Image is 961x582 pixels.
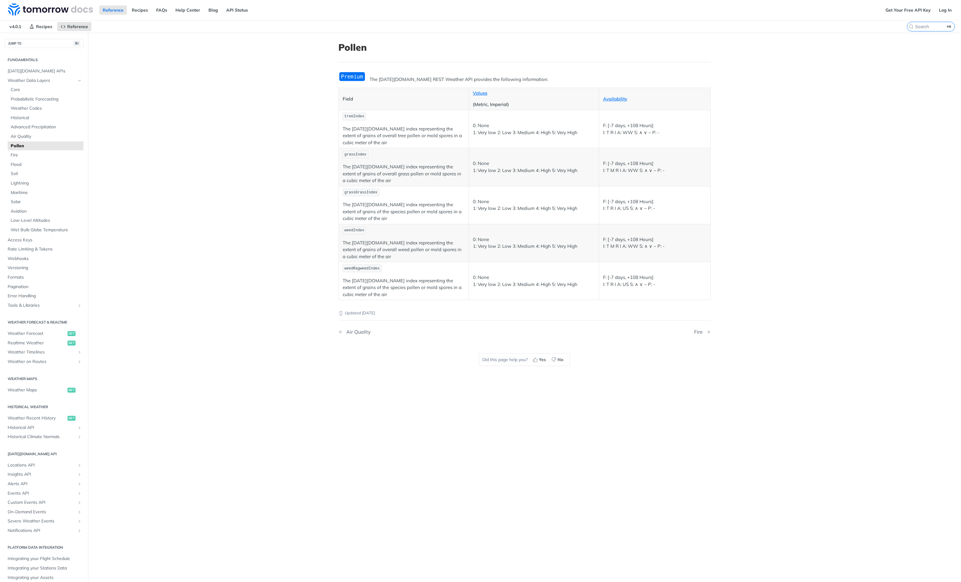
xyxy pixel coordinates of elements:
p: The [DATE][DOMAIN_NAME] index representing the extent of grains of overall grass pollen or mold s... [343,163,465,184]
span: grassGrassIndex [344,190,377,195]
span: get [68,388,75,393]
span: Realtime Weather [8,340,66,346]
a: Integrating your Stations Data [5,564,83,573]
span: On-Demand Events [8,509,75,515]
a: Weather Forecastget [5,329,83,338]
button: Show subpages for On-Demand Events [77,510,82,514]
span: Events API [8,490,75,496]
p: F: [-7 days, +108 Hours] I: T R I A: US S: ∧ ∨ ~ P: - [603,198,706,212]
span: Aviation [11,208,82,214]
a: Severe Weather EventsShow subpages for Severe Weather Events [5,517,83,526]
span: Flood [11,162,82,168]
p: 0: None 1: Very low 2: Low 3: Medium 4: High 5: Very High [473,274,595,288]
p: The [DATE][DOMAIN_NAME] REST Weather API provides the following information: [338,76,711,83]
img: Tomorrow.io Weather API Docs [8,3,93,16]
h2: Fundamentals [5,57,83,63]
span: Advanced Precipitation [11,124,82,130]
a: Soil [8,169,83,178]
p: F: [-7 days, +108 Hours] I: T M R I A: WW S: ∧ ∨ ~ P: - [603,160,706,174]
span: Weather Maps [8,387,66,393]
span: treeIndex [344,114,364,119]
span: Probabilistic Forecasting [11,96,82,102]
a: Flood [8,160,83,169]
button: Show subpages for Locations API [77,463,82,468]
span: get [68,331,75,336]
span: Air Quality [11,134,82,140]
a: Wet Bulb Globe Temperature [8,225,83,235]
a: Weather Recent Historyget [5,414,83,423]
span: No [558,357,563,363]
p: Field [343,96,465,103]
a: Recipes [128,5,151,15]
a: Weather TimelinesShow subpages for Weather Timelines [5,348,83,357]
button: Show subpages for Notifications API [77,528,82,533]
button: Show subpages for Historical API [77,425,82,430]
span: get [68,341,75,346]
a: Aviation [8,207,83,216]
a: Historical [8,113,83,123]
a: Probabilistic Forecasting [8,95,83,104]
a: Core [8,85,83,94]
span: Error Handling [8,293,82,299]
a: Weather Codes [8,104,83,113]
a: Solar [8,197,83,207]
span: Low-Level Altitudes [11,218,82,224]
span: Wet Bulb Globe Temperature [11,227,82,233]
a: Recipes [26,22,56,31]
span: Integrating your Flight Schedule [8,556,82,562]
span: Reference [67,24,88,29]
p: The [DATE][DOMAIN_NAME] index representing the extent of grains of overall weed pollen or mold sp... [343,240,465,260]
span: Maritime [11,190,82,196]
a: Low-Level Altitudes [8,216,83,225]
span: Soil [11,171,82,177]
p: The [DATE][DOMAIN_NAME] index representing the extent of grains of overall tree pollen or mold sp... [343,126,465,146]
a: Maritime [8,188,83,197]
span: Formats [8,274,82,280]
span: Historical API [8,425,75,431]
a: Versioning [5,263,83,273]
p: The [DATE][DOMAIN_NAME] index representing the extent of grains of the species pollen or mold spo... [343,201,465,222]
nav: Pagination Controls [338,323,711,341]
a: Historical APIShow subpages for Historical API [5,423,83,432]
span: Insights API [8,471,75,478]
a: Alerts APIShow subpages for Alerts API [5,479,83,489]
a: Previous Page: Air Quality [338,329,498,335]
h2: Weather Forecast & realtime [5,320,83,325]
h2: Weather Maps [5,376,83,382]
button: Hide subpages for Weather Data Layers [77,78,82,83]
span: [DATE][DOMAIN_NAME] APIs [8,68,82,74]
p: F: [-7 days, +108 Hours] I: T R I A: WW S: ∧ ∨ ~ P: - [603,122,706,136]
h2: [DATE][DOMAIN_NAME] API [5,451,83,457]
a: Access Keys [5,236,83,245]
p: (Metric, Imperial) [473,101,595,108]
a: Rate Limiting & Tokens [5,245,83,254]
span: Historical Climate Normals [8,434,75,440]
button: Show subpages for Weather on Routes [77,359,82,364]
span: Severe Weather Events [8,518,75,524]
h2: Platform DATA integration [5,545,83,550]
a: [DATE][DOMAIN_NAME] APIs [5,67,83,76]
button: No [549,355,567,364]
span: Weather Codes [11,105,82,112]
span: weedRagweedIndex [344,266,380,271]
span: Rate Limiting & Tokens [8,246,82,252]
span: Integrating your Stations Data [8,565,82,571]
span: Lightning [11,180,82,186]
h2: Historical Weather [5,404,83,410]
span: Integrating your Assets [8,575,82,581]
span: Recipes [36,24,52,29]
a: Insights APIShow subpages for Insights API [5,470,83,479]
button: Yes [531,355,549,364]
span: Core [11,87,82,93]
a: Realtime Weatherget [5,339,83,348]
button: Show subpages for Alerts API [77,481,82,486]
span: Pagination [8,284,82,290]
a: Lightning [8,179,83,188]
a: Locations APIShow subpages for Locations API [5,461,83,470]
span: ⌘/ [73,41,80,46]
span: Weather Timelines [8,349,75,355]
span: Versioning [8,265,82,271]
p: F: [-7 days, +108 Hours] I: T M R I A: WW S: ∧ ∨ ~ P: - [603,236,706,250]
a: Availability [603,96,627,102]
a: Weather on RoutesShow subpages for Weather on Routes [5,357,83,366]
